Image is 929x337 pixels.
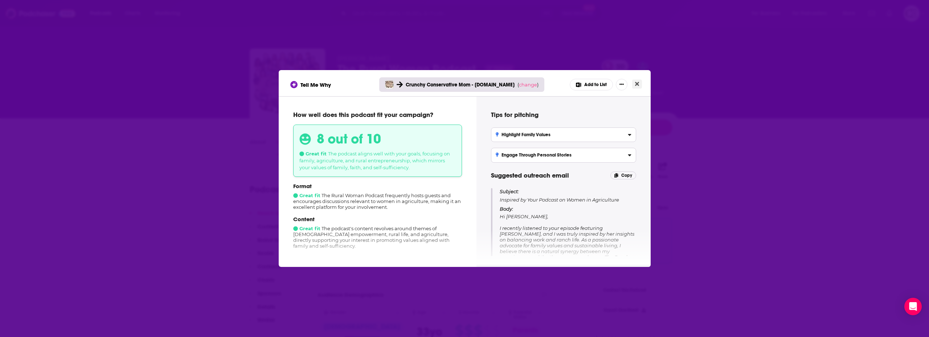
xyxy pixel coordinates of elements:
span: Great fit [293,192,320,198]
p: Inspired by Your Podcast on Women in Agriculture [500,188,636,203]
img: tell me why sparkle [291,82,296,87]
button: Show More Button [616,79,627,90]
div: The Rural Woman Podcast frequently hosts guests and encourages discussions relevant to women in a... [293,183,462,210]
p: Audience [293,255,462,261]
button: Close [632,80,642,89]
span: The podcast aligns well with your goals, focusing on family, agriculture, and rural entrepreneurs... [299,151,450,170]
button: Add to List [570,79,613,90]
h3: Engage Through Personal Stories [496,153,572,158]
div: The podcast's content revolves around themes of [DEMOGRAPHIC_DATA] empowerment, rural life, and a... [293,216,462,249]
span: Suggested outreach email [491,171,569,179]
span: Body: [500,206,513,212]
span: ( ) [517,82,539,88]
p: Format [293,183,462,190]
span: Subject: [500,188,519,195]
p: Content [293,216,462,223]
span: Great fit [299,151,327,157]
span: Crunchy Conservative Mom - [DOMAIN_NAME] [406,82,515,88]
div: Open Intercom Messenger [904,298,922,315]
p: How well does this podcast fit your campaign? [293,111,462,119]
img: The Rural Woman Podcast [385,80,394,89]
h4: Tips for pitching [491,111,636,119]
div: The audience demographics, which are predominantly [DEMOGRAPHIC_DATA] and align closely with fami... [293,255,462,288]
span: change [519,82,537,88]
span: Copy [621,173,632,178]
span: Tell Me Why [300,81,331,88]
h3: 8 out of 10 [317,131,381,147]
span: Great fit [293,226,320,231]
h3: Highlight Family Values [496,132,551,137]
